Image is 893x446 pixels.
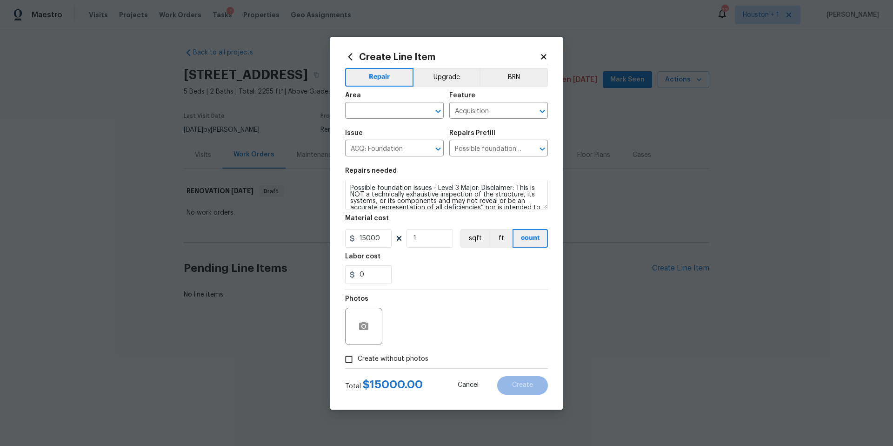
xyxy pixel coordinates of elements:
[413,68,480,87] button: Upgrade
[345,180,548,209] textarea: Possible foundation issues - Level 3 Major: Disclaimer: This is NOT a technically exhaustive insp...
[345,92,361,99] h5: Area
[345,168,397,174] h5: Repairs needed
[345,296,368,302] h5: Photos
[497,376,548,395] button: Create
[345,253,380,260] h5: Labor cost
[536,142,549,155] button: Open
[449,130,495,136] h5: Repairs Prefill
[432,142,445,155] button: Open
[536,105,549,118] button: Open
[460,229,489,248] button: sqft
[363,379,423,390] span: $ 15000.00
[432,105,445,118] button: Open
[480,68,548,87] button: BRN
[345,380,423,391] div: Total
[345,215,389,222] h5: Material cost
[513,229,548,248] button: count
[458,382,479,389] span: Cancel
[512,382,533,389] span: Create
[345,68,413,87] button: Repair
[345,130,363,136] h5: Issue
[443,376,493,395] button: Cancel
[449,92,475,99] h5: Feature
[489,229,513,248] button: ft
[358,354,428,364] span: Create without photos
[345,52,540,62] h2: Create Line Item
